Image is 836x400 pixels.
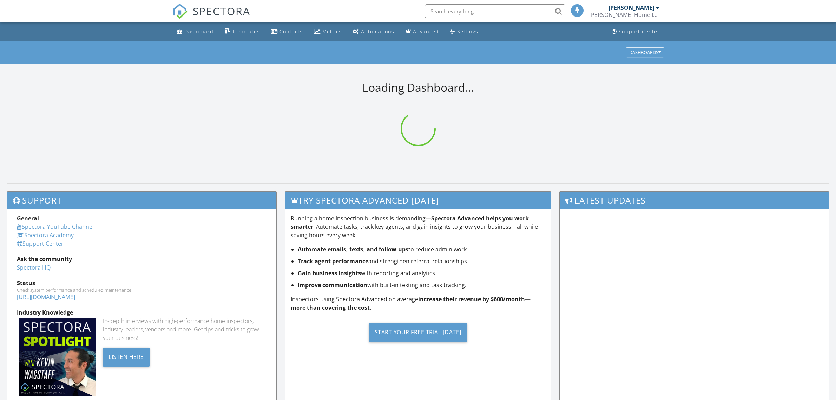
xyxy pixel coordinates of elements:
li: and strengthen referral relationships. [298,257,545,265]
div: Contacts [279,28,303,35]
div: Check system performance and scheduled maintenance. [17,287,267,293]
h3: Try spectora advanced [DATE] [285,192,550,209]
div: Dashboards [629,50,661,55]
a: Templates [222,25,263,38]
div: Metrics [322,28,342,35]
strong: Gain business insights [298,269,361,277]
strong: Automate emails, texts, and follow-ups [298,245,408,253]
div: Start Your Free Trial [DATE] [369,323,467,342]
div: Status [17,279,267,287]
li: with reporting and analytics. [298,269,545,277]
div: In-depth interviews with high-performance home inspectors, industry leaders, vendors and more. Ge... [103,317,267,342]
a: Listen Here [103,353,150,360]
strong: General [17,214,39,222]
a: Spectora HQ [17,264,51,271]
img: The Best Home Inspection Software - Spectora [172,4,188,19]
div: Listen Here [103,348,150,367]
img: Spectoraspolightmain [19,318,96,396]
div: Ask the community [17,255,267,263]
strong: Spectora Advanced helps you work smarter [291,214,529,231]
strong: Track agent performance [298,257,368,265]
a: SPECTORA [172,9,250,24]
div: Templates [232,28,260,35]
button: Dashboards [626,47,664,57]
a: [URL][DOMAIN_NAME] [17,293,75,301]
p: Running a home inspection business is demanding— . Automate tasks, track key agents, and gain ins... [291,214,545,239]
a: Start Your Free Trial [DATE] [291,317,545,347]
input: Search everything... [425,4,565,18]
strong: increase their revenue by $600/month—more than covering the cost [291,295,531,311]
strong: Improve communication [298,281,367,289]
a: Metrics [311,25,344,38]
a: Contacts [268,25,305,38]
a: Dashboard [174,25,216,38]
a: Support Center [609,25,663,38]
span: SPECTORA [193,4,250,18]
div: Automations [361,28,394,35]
div: Support Center [619,28,660,35]
div: Rob Bowlen Home Inspection Inc. [589,11,659,18]
div: Settings [457,28,478,35]
div: Industry Knowledge [17,308,267,317]
a: Spectora YouTube Channel [17,223,94,231]
h3: Latest Updates [560,192,829,209]
li: with built-in texting and task tracking. [298,281,545,289]
a: Automations (Basic) [350,25,397,38]
a: Advanced [403,25,442,38]
li: to reduce admin work. [298,245,545,253]
div: [PERSON_NAME] [608,4,654,11]
a: Spectora Academy [17,231,74,239]
p: Inspectors using Spectora Advanced on average . [291,295,545,312]
a: Settings [447,25,481,38]
a: Support Center [17,240,64,247]
div: Dashboard [184,28,213,35]
h3: Support [7,192,276,209]
div: Advanced [413,28,439,35]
